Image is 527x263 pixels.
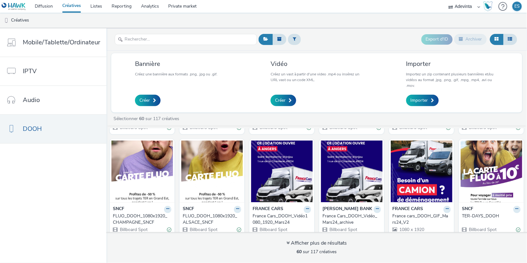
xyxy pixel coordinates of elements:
[469,227,497,233] span: Billboard Spot
[135,95,161,106] a: Créer
[392,213,448,226] div: France cars_DOOH_GIF_Mars24_V2
[490,34,504,45] button: Grille
[392,206,423,213] strong: FRANCE CARS
[503,34,517,45] button: Liste
[406,95,439,106] a: Importer
[113,206,124,213] strong: SNCF
[139,97,150,104] span: Créer
[483,1,493,11] img: Hawk Academy
[113,213,169,226] div: FLUO_DOOH_1080x1920_CHAMPAGNE_SNCF
[183,206,194,213] strong: SNCF
[253,213,311,226] a: France Cars_DOOH_Vidéo1080_1920_Mars24
[516,227,521,233] div: Valide
[183,213,239,226] div: FLUO_DOOH_1080x1920_ALSACE_SNCF
[23,67,37,76] span: IPTV
[483,1,495,11] a: Hawk Academy
[167,227,171,233] div: Valide
[113,213,171,226] a: FLUO_DOOH_1080x1920_CHAMPAGNE_SNCF
[259,227,287,233] span: Billboard Spot
[515,2,520,11] div: ES
[462,206,474,213] strong: SNCF
[406,60,499,68] h3: Importer
[113,116,182,122] a: Sélectionner sur 117 créatives
[421,34,453,44] button: Export d'ID
[321,141,383,202] img: France Cars_DOOH_Vidéo_Mars24_archive visual
[271,95,296,106] a: Créer
[461,141,522,202] img: TER-DAYS_DOOH visual
[322,206,372,213] strong: [PERSON_NAME] BANK
[399,227,424,233] span: 1080 x 1920
[271,71,363,83] p: Créez un vast à partir d'une video .mp4 ou insérez un URL vast ou un code XML.
[135,71,218,77] p: Créez une bannière aux formats .png, .jpg ou .gif.
[181,141,243,202] img: FLUO_DOOH_1080x1920_ALSACE_SNCF visual
[183,213,241,226] a: FLUO_DOOH_1080x1920_ALSACE_SNCF
[322,213,381,226] a: France Cars_DOOH_Vidéo_Mars24_archive
[287,240,347,247] div: Afficher plus de résultats
[462,213,518,220] div: TER-DAYS_DOOH
[392,213,451,226] a: France cars_DOOH_GIF_Mars24_V2
[3,17,9,24] img: dooh
[329,227,357,233] span: Billboard Spot
[2,3,26,10] img: undefined Logo
[115,34,257,45] input: Rechercher...
[253,206,283,213] strong: FRANCE CARS
[271,60,363,68] h3: Vidéo
[237,227,241,233] div: Valide
[23,124,42,133] span: DOOH
[23,95,40,105] span: Audio
[454,34,487,45] button: Archiver
[275,97,285,104] span: Créer
[23,38,100,47] span: Mobile/Tablette/Ordinateur
[139,116,144,122] strong: 60
[189,227,218,233] span: Billboard Spot
[135,60,218,68] h3: Bannière
[251,141,313,202] img: France Cars_DOOH_Vidéo1080_1920_Mars24 visual
[322,213,378,226] div: France Cars_DOOH_Vidéo_Mars24_archive
[391,141,452,202] img: France cars_DOOH_GIF_Mars24_V2 visual
[411,97,428,104] span: Importer
[462,213,521,220] a: TER-DAYS_DOOH
[406,71,499,88] p: Importez un zip contenant plusieurs bannières et/ou vidéos au format .jpg, .png, .gif, .mpg, .mp4...
[253,213,309,226] div: France Cars_DOOH_Vidéo1080_1920_Mars24
[297,249,337,255] span: sur 117 créatives
[119,227,148,233] span: Billboard Spot
[111,141,173,202] img: FLUO_DOOH_1080x1920_CHAMPAGNE_SNCF visual
[297,249,302,255] strong: 60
